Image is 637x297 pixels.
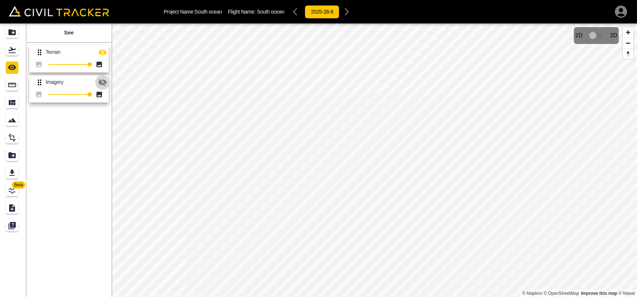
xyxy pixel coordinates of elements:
a: Map feedback [581,291,617,296]
button: Zoom in [623,27,633,38]
a: Maxar [618,291,635,296]
img: Civil Tracker [9,6,109,16]
canvas: Map [112,23,637,297]
p: Flight Name: [228,9,284,15]
button: Zoom out [623,38,633,48]
span: South ocean [257,9,284,15]
button: 2025-28-8 [305,5,339,19]
button: Reset bearing to north [623,48,633,59]
span: 3D model not uploaded yet [586,29,607,42]
a: Mapbox [522,291,542,296]
a: OpenStreetMap [544,291,579,296]
p: Project Name: South ocean [164,9,222,15]
span: 2D [575,32,582,39]
span: 3D [610,32,617,39]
